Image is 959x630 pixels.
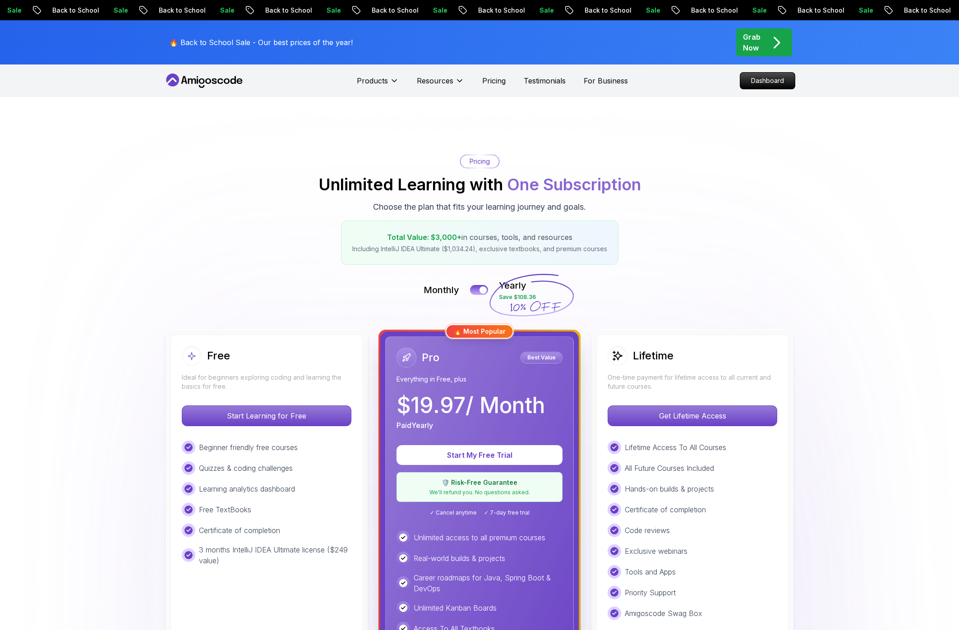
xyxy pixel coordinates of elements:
[199,463,293,474] p: Quizzes & coding challenges
[199,544,351,566] p: 3 months IntelliJ IDEA Ultimate license ($249 value)
[182,405,351,426] button: Start Learning for Free
[424,284,459,296] p: Monthly
[414,532,545,543] p: Unlimited access to all premium courses
[417,75,464,93] button: Resources
[319,6,348,15] p: Sale
[639,6,668,15] p: Sale
[182,406,351,426] p: Start Learning for Free
[318,175,641,193] h2: Unlimited Learning with
[397,420,433,431] p: Paid Yearly
[625,463,714,474] p: All Future Courses Included
[387,233,461,242] span: Total Value: $3,000+
[790,6,852,15] p: Back to School
[357,75,388,86] p: Products
[532,6,561,15] p: Sale
[684,6,745,15] p: Back to School
[522,353,561,362] p: Best Value
[470,157,490,166] p: Pricing
[471,6,532,15] p: Back to School
[402,489,557,496] p: We'll refund you. No questions asked.
[608,411,777,420] a: Get Lifetime Access
[740,73,795,89] p: Dashboard
[364,6,426,15] p: Back to School
[625,483,714,494] p: Hands-on builds & projects
[258,6,319,15] p: Back to School
[608,405,777,426] button: Get Lifetime Access
[397,375,562,384] p: Everything in Free, plus
[417,75,453,86] p: Resources
[625,608,702,619] p: Amigoscode Swag Box
[625,442,726,453] p: Lifetime Access To All Courses
[524,75,566,86] a: Testimonials
[397,395,545,416] p: $ 19.97 / Month
[482,75,506,86] a: Pricing
[897,6,958,15] p: Back to School
[414,553,505,564] p: Real-world builds & projects
[199,442,298,453] p: Beginner friendly free courses
[577,6,639,15] p: Back to School
[182,373,351,391] p: Ideal for beginners exploring coding and learning the basics for free.
[373,201,586,213] p: Choose the plan that fits your learning journey and goals.
[625,525,670,536] p: Code reviews
[199,504,251,515] p: Free TextBooks
[45,6,106,15] p: Back to School
[507,175,641,194] span: One Subscription
[484,509,530,516] span: ✓ 7-day free trial
[199,525,280,536] p: Certificate of completion
[852,6,881,15] p: Sale
[625,566,676,577] p: Tools and Apps
[414,602,497,613] p: Unlimited Kanban Boards
[414,572,562,594] p: Career roadmaps for Java, Spring Boot & DevOps
[740,72,795,89] a: Dashboard
[743,32,761,53] p: Grab Now
[352,232,607,243] p: in courses, tools, and resources
[182,411,351,420] a: Start Learning for Free
[625,587,676,598] p: Priority Support
[207,349,230,363] h2: Free
[213,6,242,15] p: Sale
[625,546,687,556] p: Exclusive webinars
[625,504,706,515] p: Certificate of completion
[352,244,607,253] p: Including IntelliJ IDEA Ultimate ($1,034.24), exclusive textbooks, and premium courses
[426,6,455,15] p: Sale
[169,37,353,48] p: 🔥 Back to School Sale - Our best prices of the year!
[397,445,562,465] button: Start My Free Trial
[152,6,213,15] p: Back to School
[422,350,439,365] h2: Pro
[402,478,557,487] p: 🛡️ Risk-Free Guarantee
[357,75,399,93] button: Products
[584,75,628,86] a: For Business
[407,450,552,460] p: Start My Free Trial
[608,373,777,391] p: One-time payment for lifetime access to all current and future courses.
[199,483,295,494] p: Learning analytics dashboard
[633,349,673,363] h2: Lifetime
[106,6,135,15] p: Sale
[745,6,774,15] p: Sale
[430,509,477,516] span: ✓ Cancel anytime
